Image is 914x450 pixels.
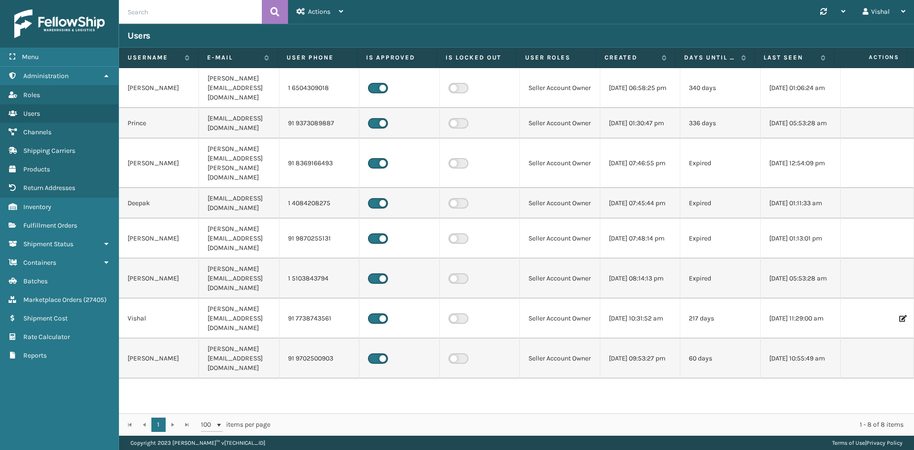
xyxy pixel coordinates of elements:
[23,203,51,211] span: Inventory
[279,219,359,259] td: 91 9870255131
[520,259,600,299] td: Seller Account Owner
[23,221,77,230] span: Fulfillment Orders
[287,53,348,62] label: User phone
[764,53,816,62] label: Last Seen
[128,30,150,41] h3: Users
[866,440,903,446] a: Privacy Policy
[600,188,680,219] td: [DATE] 07:45:44 pm
[279,299,359,339] td: 91 7738743561
[680,259,760,299] td: Expired
[23,314,68,322] span: Shipment Cost
[201,420,215,430] span: 100
[680,339,760,379] td: 60 days
[284,420,904,430] div: 1 - 8 of 8 items
[23,184,75,192] span: Return Addresses
[23,110,40,118] span: Users
[600,339,680,379] td: [DATE] 09:53:27 pm
[680,108,760,139] td: 336 days
[151,418,166,432] a: 1
[520,219,600,259] td: Seller Account Owner
[279,139,359,188] td: 91 8369166493
[23,240,73,248] span: Shipment Status
[605,53,657,62] label: Created
[279,188,359,219] td: 1 4084208275
[680,219,760,259] td: Expired
[119,108,199,139] td: Prince
[761,259,841,299] td: [DATE] 05:53:28 am
[279,259,359,299] td: 1 5103843794
[128,53,180,62] label: Username
[525,53,587,62] label: User Roles
[199,68,279,108] td: [PERSON_NAME][EMAIL_ADDRESS][DOMAIN_NAME]
[119,139,199,188] td: [PERSON_NAME]
[600,299,680,339] td: [DATE] 10:31:52 am
[600,139,680,188] td: [DATE] 07:46:55 pm
[199,339,279,379] td: [PERSON_NAME][EMAIL_ADDRESS][DOMAIN_NAME]
[520,339,600,379] td: Seller Account Owner
[199,299,279,339] td: [PERSON_NAME][EMAIL_ADDRESS][DOMAIN_NAME]
[23,351,47,360] span: Reports
[520,139,600,188] td: Seller Account Owner
[520,108,600,139] td: Seller Account Owner
[199,259,279,299] td: [PERSON_NAME][EMAIL_ADDRESS][DOMAIN_NAME]
[119,299,199,339] td: Vishal
[279,108,359,139] td: 91 9373089887
[761,139,841,188] td: [DATE] 12:54:09 pm
[520,68,600,108] td: Seller Account Owner
[308,8,330,16] span: Actions
[119,68,199,108] td: [PERSON_NAME]
[23,147,75,155] span: Shipping Carriers
[23,91,40,99] span: Roles
[23,165,50,173] span: Products
[761,219,841,259] td: [DATE] 01:13:01 pm
[680,299,760,339] td: 217 days
[761,339,841,379] td: [DATE] 10:55:49 am
[23,296,82,304] span: Marketplace Orders
[899,315,905,322] i: Edit
[23,333,70,341] span: Rate Calculator
[600,68,680,108] td: [DATE] 06:58:25 pm
[199,139,279,188] td: [PERSON_NAME][EMAIL_ADDRESS][PERSON_NAME][DOMAIN_NAME]
[201,418,270,432] span: items per page
[130,436,265,450] p: Copyright 2023 [PERSON_NAME]™ v [TECHNICAL_ID]
[680,68,760,108] td: 340 days
[366,53,428,62] label: Is Approved
[83,296,107,304] span: ( 27405 )
[600,219,680,259] td: [DATE] 07:48:14 pm
[199,188,279,219] td: [EMAIL_ADDRESS][DOMAIN_NAME]
[119,339,199,379] td: [PERSON_NAME]
[23,128,51,136] span: Channels
[199,108,279,139] td: [EMAIL_ADDRESS][DOMAIN_NAME]
[520,188,600,219] td: Seller Account Owner
[684,53,736,62] label: Days until password expires
[837,50,905,65] span: Actions
[23,277,48,285] span: Batches
[832,440,865,446] a: Terms of Use
[446,53,507,62] label: Is Locked Out
[119,259,199,299] td: [PERSON_NAME]
[279,68,359,108] td: 1 6504309018
[22,53,39,61] span: Menu
[119,219,199,259] td: [PERSON_NAME]
[832,436,903,450] div: |
[761,108,841,139] td: [DATE] 05:53:28 am
[761,68,841,108] td: [DATE] 01:06:24 am
[23,72,69,80] span: Administration
[600,259,680,299] td: [DATE] 08:14:13 pm
[761,188,841,219] td: [DATE] 01:11:33 am
[199,219,279,259] td: [PERSON_NAME][EMAIL_ADDRESS][DOMAIN_NAME]
[600,108,680,139] td: [DATE] 01:30:47 pm
[207,53,259,62] label: E-mail
[680,139,760,188] td: Expired
[520,299,600,339] td: Seller Account Owner
[279,339,359,379] td: 91 9702500903
[23,259,56,267] span: Containers
[14,10,105,38] img: logo
[119,188,199,219] td: Deepak
[761,299,841,339] td: [DATE] 11:29:00 am
[680,188,760,219] td: Expired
